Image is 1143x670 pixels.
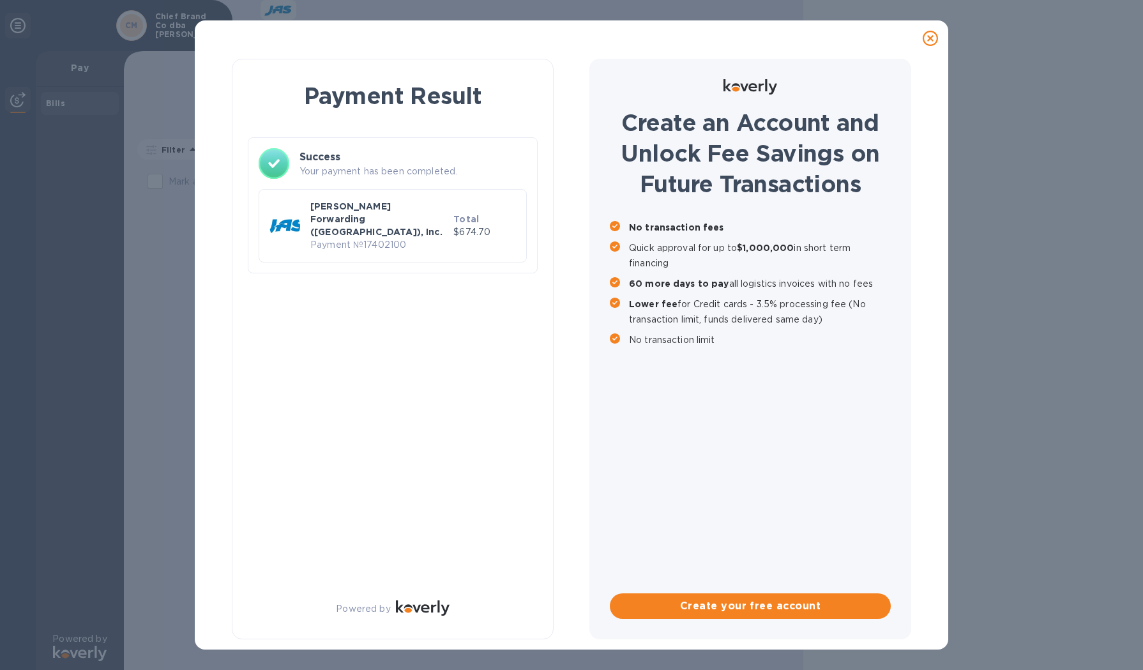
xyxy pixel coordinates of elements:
h3: Success [299,149,527,165]
p: $674.70 [453,225,516,239]
b: No transaction fees [629,222,724,232]
p: Quick approval for up to in short term financing [629,240,891,271]
b: 60 more days to pay [629,278,729,289]
button: Create your free account [610,593,891,619]
img: Logo [723,79,777,95]
span: Create your free account [620,598,881,614]
b: Lower fee [629,299,677,309]
p: [PERSON_NAME] Forwarding ([GEOGRAPHIC_DATA]), Inc. [310,200,448,238]
p: Your payment has been completed. [299,165,527,178]
p: Powered by [336,602,390,616]
p: all logistics invoices with no fees [629,276,891,291]
p: for Credit cards - 3.5% processing fee (No transaction limit, funds delivered same day) [629,296,891,327]
h1: Payment Result [253,80,533,112]
img: Logo [396,600,450,616]
b: Total [453,214,479,224]
b: $1,000,000 [737,243,794,253]
p: No transaction limit [629,332,891,347]
h1: Create an Account and Unlock Fee Savings on Future Transactions [610,107,891,199]
p: Payment № 17402100 [310,238,448,252]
